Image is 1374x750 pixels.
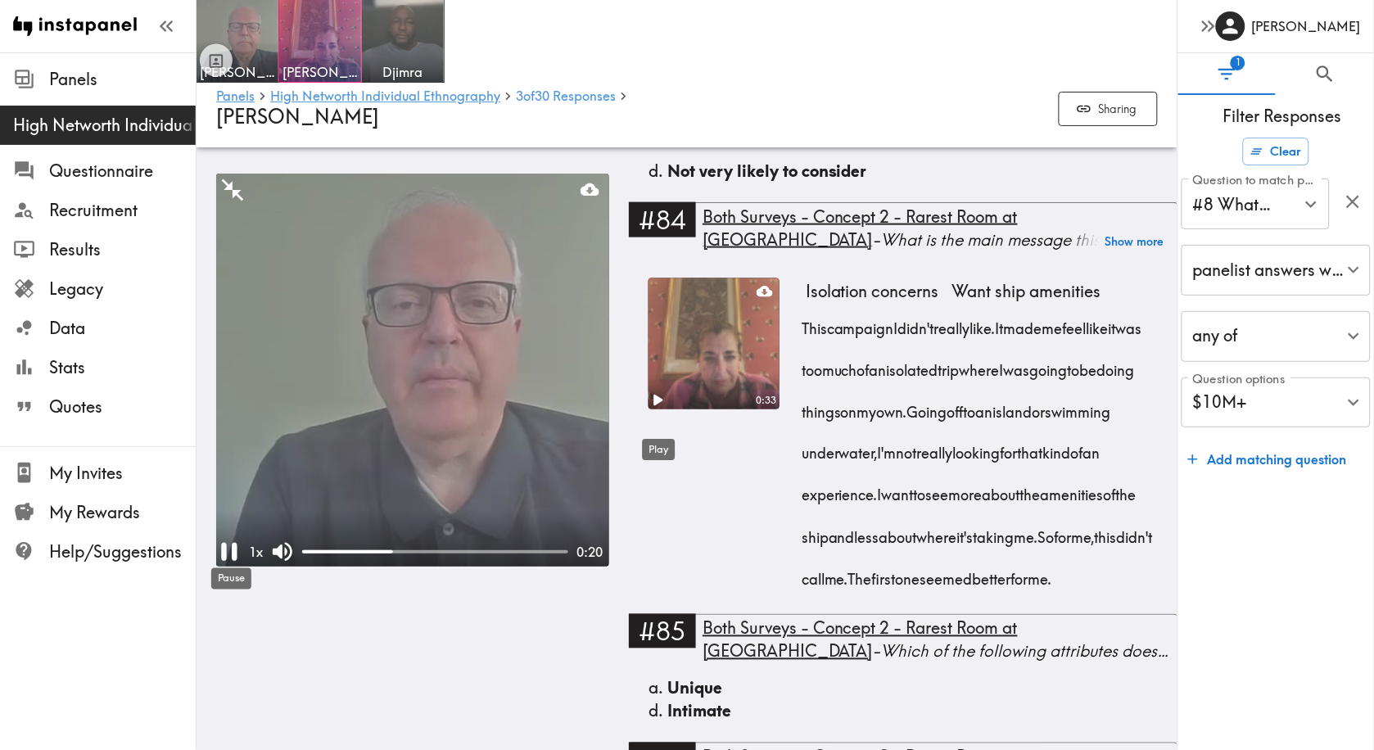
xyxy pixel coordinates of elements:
[1116,469,1137,511] span: the
[49,540,196,563] span: Help/Suggestions
[938,344,960,386] span: trip
[1041,469,1104,511] span: amenities
[897,427,917,469] span: not
[855,511,879,553] span: less
[1000,344,1004,386] span: I
[1055,511,1072,553] span: for
[649,677,1158,700] div: a.
[802,386,841,427] span: things
[49,199,196,222] span: Recruitment
[49,501,196,524] span: My Rewards
[219,177,246,203] button: Minimize
[947,386,964,427] span: off
[1299,192,1324,217] button: Open
[703,206,1018,250] span: Both Surveys - Concept 2 - Rarest Room at [GEOGRAPHIC_DATA]
[629,614,696,648] div: #85
[949,469,983,511] span: more
[49,462,196,485] span: My Invites
[49,278,196,300] span: Legacy
[1097,344,1135,386] span: doing
[878,427,897,469] span: I'm
[898,301,934,343] span: didn't
[535,89,616,102] span: 30 Responses
[1231,56,1245,70] span: 1
[667,678,722,698] span: Unique
[976,386,993,427] span: an
[629,202,1177,265] a: #84Both Surveys - Concept 2 - Rarest Room at [GEOGRAPHIC_DATA]-What is the main message this camp...
[877,386,907,427] span: own.
[1001,427,1018,469] span: for
[1004,344,1030,386] span: was
[802,301,827,343] span: This
[1095,511,1117,553] span: this
[1182,377,1371,428] div: $10M+
[1042,301,1063,343] span: me
[629,614,1177,677] a: #85Both Surveys - Concept 2 - Rarest Room at [GEOGRAPHIC_DATA]-Which of the following attributes ...
[649,160,1158,183] div: d.
[1028,553,1052,595] span: me.
[13,114,196,137] span: High Networth Individual Ethnography
[214,536,245,567] button: Pause
[1252,17,1361,35] h6: [PERSON_NAME]
[200,44,233,77] button: Toggle between responses and questions
[49,356,196,379] span: Stats
[870,344,887,386] span: an
[1072,511,1095,553] span: me,
[1087,301,1109,343] span: like
[49,160,196,183] span: Questionnaire
[667,701,731,721] span: Intimate
[49,68,196,91] span: Panels
[872,553,896,595] span: first
[1068,344,1080,386] span: to
[825,553,848,595] span: me.
[964,386,976,427] span: to
[1182,443,1354,476] button: Add matching question
[983,469,1020,511] span: about
[1191,105,1374,128] span: Filter Responses
[917,427,953,469] span: really
[1116,301,1142,343] span: was
[1004,301,1042,343] span: made
[1015,511,1038,553] span: me.
[242,540,269,564] div: 1 x
[1193,171,1322,189] label: Question to match panelists on
[649,278,780,409] figure: Play0:33
[802,344,822,386] span: too
[216,174,609,567] figure: MinimizePause1xMute0:20
[894,301,898,343] span: I
[799,278,946,305] span: Isolation concerns
[917,511,957,553] span: where
[216,89,255,105] a: Panels
[1071,427,1083,469] span: of
[516,89,535,102] span: of
[703,618,1018,662] span: Both Surveys - Concept 2 - Rarest Room at [GEOGRAPHIC_DATA]
[49,395,196,418] span: Quotes
[643,440,676,461] div: Play
[1178,53,1277,95] button: Filter Responses
[802,553,825,595] span: call
[857,386,877,427] span: my
[211,568,251,590] div: Pause
[957,511,974,553] span: it's
[848,553,872,595] span: The
[993,386,1033,427] span: island
[568,543,609,561] div: 0:20
[647,390,668,411] button: Play
[953,427,1001,469] span: looking
[896,553,920,595] span: one
[365,63,441,81] span: Djimra
[946,278,1108,305] span: Want ship amenities
[1043,427,1071,469] span: kind
[516,89,616,105] a: 3of30 Responses
[282,63,358,81] span: [PERSON_NAME]
[1038,511,1055,553] span: So
[703,206,1177,251] div: - What is the main message this campaign is trying to communicate? What, if anything, makes this ...
[1020,469,1041,511] span: the
[216,104,379,129] span: [PERSON_NAME]
[802,469,878,511] span: experience.
[926,469,949,511] span: see
[973,553,1011,595] span: better
[878,469,882,511] span: I
[667,160,867,181] span: Not very likely to consider
[996,301,1004,343] span: It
